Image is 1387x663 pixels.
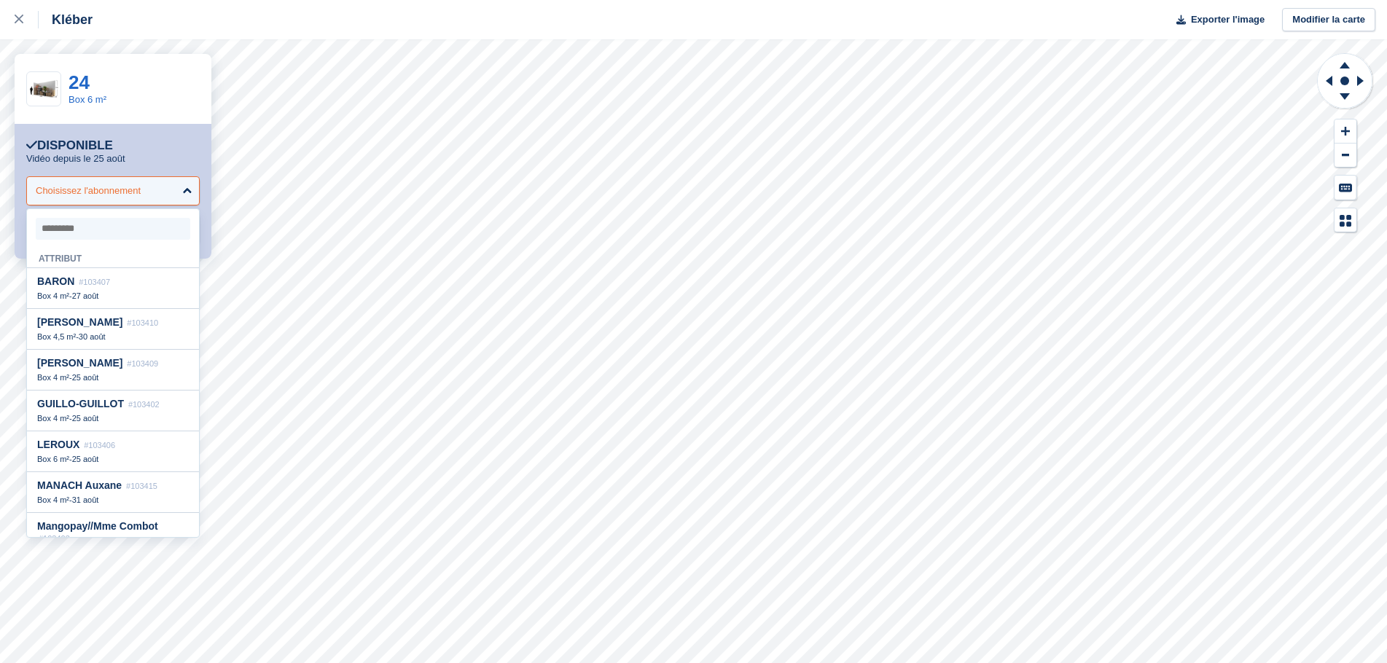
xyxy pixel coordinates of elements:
[36,185,141,196] font: Choisissez l'abonnement
[39,534,70,543] font: #103403
[37,357,122,369] font: [PERSON_NAME]
[52,12,93,27] font: Kléber
[39,254,82,264] font: Attribut
[37,439,79,450] font: LEROUX
[1335,144,1356,168] button: Zoom arrière
[79,278,110,286] font: #103407
[1168,8,1265,32] button: Exporter l'image
[37,398,124,409] font: GUILLO-GUILLOT
[37,414,69,423] font: Box 4 m²
[37,495,69,504] font: Box 4 m²
[37,275,74,287] font: BARON
[76,332,79,341] font: -
[37,373,69,382] font: Box 4 m²
[69,455,72,463] font: -
[128,400,160,409] font: #103402
[69,414,72,423] font: -
[84,441,115,450] font: #103406
[37,316,122,328] font: [PERSON_NAME]
[27,76,60,102] img: 5m2-unit.jpg
[1191,14,1265,25] font: Exporter l'image
[72,414,99,423] font: 25 août
[37,332,76,341] font: Box 4,5 m²
[72,455,99,463] font: 25 août
[127,359,158,368] font: #103409
[72,495,99,504] font: 31 août
[1292,14,1365,25] font: Modifier la carte
[72,291,99,300] font: 27 août
[69,71,90,93] a: 24
[69,373,72,382] font: -
[37,520,158,532] font: Mangopay//Mme Combot
[69,495,72,504] font: -
[79,332,106,341] font: 30 août
[37,479,122,491] font: MANACH Auxane
[69,94,106,105] a: Box 6 m²
[126,482,157,490] font: #103415
[37,291,69,300] font: Box 4 m²
[1335,119,1356,144] button: Zoom avant
[69,291,72,300] font: -
[37,138,113,152] font: Disponible
[26,153,125,164] font: Vidéo depuis le 25 août
[37,455,69,463] font: Box 6 m²
[1282,8,1375,32] a: Modifier la carte
[72,373,99,382] font: 25 août
[1335,176,1356,200] button: Raccourcis clavier
[127,318,158,327] font: #103410
[1335,208,1356,232] button: Légende de la carte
